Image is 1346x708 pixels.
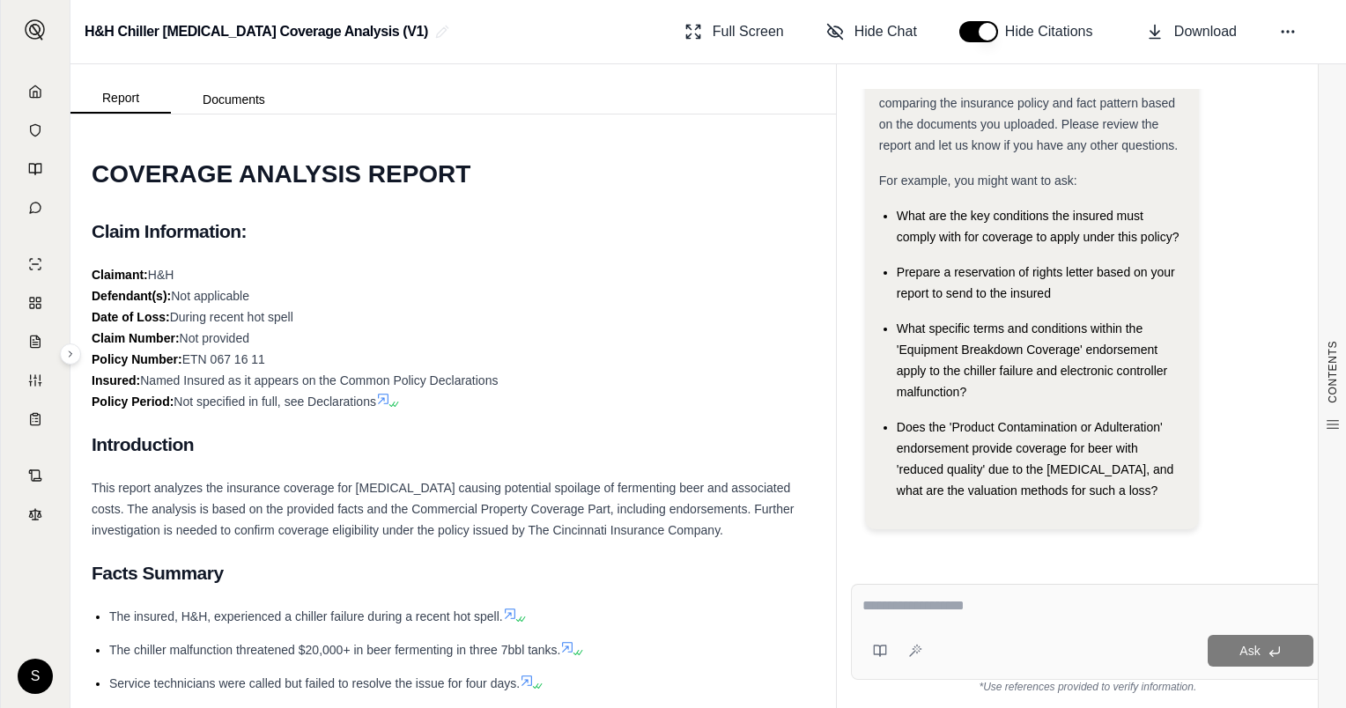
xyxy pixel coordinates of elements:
[11,363,59,398] a: Custom Report
[11,74,59,109] a: Home
[174,395,376,409] span: Not specified in full, see Declarations
[854,21,917,42] span: Hide Chat
[879,173,1077,188] span: For example, you might want to ask:
[897,265,1175,300] span: Prepare a reservation of rights letter based on your report to send to the insured
[140,373,498,387] span: Named Insured as it appears on the Common Policy Declarations
[11,285,59,321] a: Policy Comparisons
[92,268,148,282] strong: Claimant:
[109,676,520,690] span: Service technicians were called but failed to resolve the issue for four days.
[148,268,174,282] span: H&H
[60,343,81,365] button: Expand sidebar
[897,321,1167,399] span: What specific terms and conditions within the 'Equipment Breakdown Coverage' endorsement apply to...
[819,14,924,49] button: Hide Chat
[92,481,794,537] span: This report analyzes the insurance coverage for [MEDICAL_DATA] causing potential spoilage of ferm...
[92,150,815,199] h1: COVERAGE ANALYSIS REPORT
[180,331,249,345] span: Not provided
[92,555,815,592] h2: Facts Summary
[1174,21,1237,42] span: Download
[92,373,140,387] strong: Insured:
[92,331,180,345] strong: Claim Number:
[1005,21,1104,42] span: Hide Citations
[11,190,59,225] a: Chat
[677,14,791,49] button: Full Screen
[92,426,815,463] h2: Introduction
[92,352,182,366] strong: Policy Number:
[11,151,59,187] a: Prompt Library
[713,21,784,42] span: Full Screen
[1139,14,1244,49] button: Download
[92,213,815,250] h2: Claim Information:
[11,497,59,532] a: Legal Search Engine
[1326,341,1340,403] span: CONTENTS
[11,458,59,493] a: Contract Analysis
[11,247,59,282] a: Single Policy
[92,310,170,324] strong: Date of Loss:
[897,209,1180,244] span: What are the key conditions the insured must comply with for coverage to apply under this policy?
[85,16,428,48] h2: H&H Chiller [MEDICAL_DATA] Coverage Analysis (V1)
[1239,644,1260,658] span: Ask
[70,84,171,114] button: Report
[109,643,560,657] span: The chiller malfunction threatened $20,000+ in beer fermenting in three 7bbl tanks.
[1208,635,1313,667] button: Ask
[92,289,171,303] strong: Defendant(s):
[11,402,59,437] a: Coverage Table
[851,680,1325,694] div: *Use references provided to verify information.
[11,113,59,148] a: Documents Vault
[11,324,59,359] a: Claim Coverage
[182,352,265,366] span: ETN 067 16 11
[897,420,1174,498] span: Does the 'Product Contamination or Adulteration' endorsement provide coverage for beer with 'redu...
[171,85,297,114] button: Documents
[25,19,46,41] img: Expand sidebar
[171,289,249,303] span: Not applicable
[18,12,53,48] button: Expand sidebar
[18,659,53,694] div: S
[92,395,174,409] strong: Policy Period:
[109,609,503,623] span: The insured, H&H, experienced a chiller failure during a recent hot spell.
[170,310,293,324] span: During recent hot spell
